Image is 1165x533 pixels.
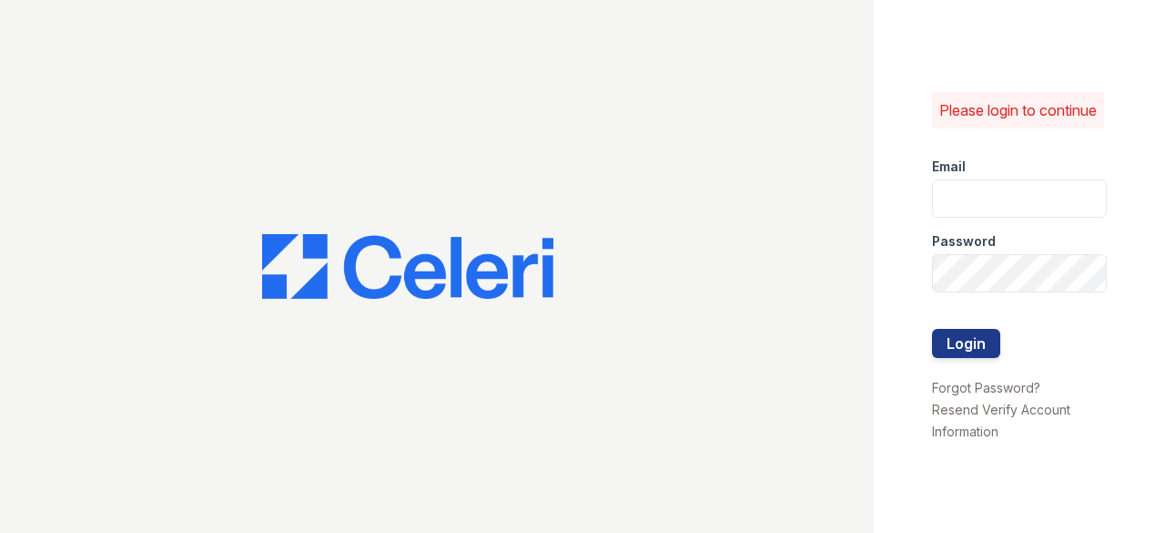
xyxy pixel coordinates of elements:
img: CE_Logo_Blue-a8612792a0a2168367f1c8372b55b34899dd931a85d93a1a3d3e32e68fde9ad4.png [262,234,553,300]
p: Please login to continue [939,99,1097,121]
a: Forgot Password? [932,380,1040,395]
label: Email [932,158,966,176]
a: Resend Verify Account Information [932,402,1070,439]
button: Login [932,329,1000,358]
label: Password [932,232,996,251]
